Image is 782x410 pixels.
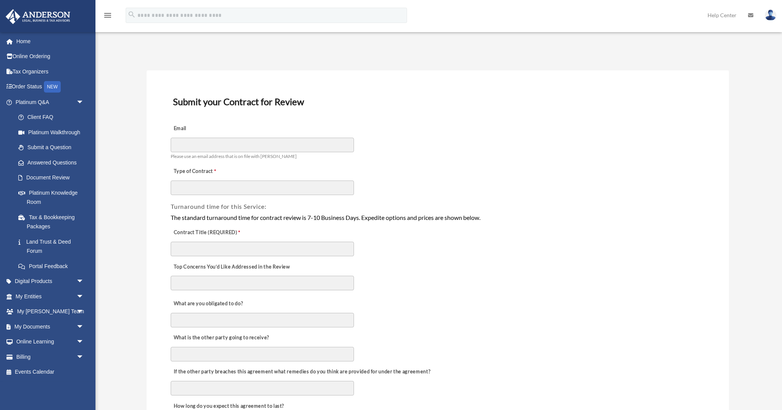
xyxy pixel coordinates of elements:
a: Billingarrow_drop_down [5,349,95,364]
div: NEW [44,81,61,93]
a: Digital Productsarrow_drop_down [5,274,95,289]
span: arrow_drop_down [76,334,92,350]
label: What is the other party going to receive? [171,333,271,343]
a: Home [5,34,95,49]
i: menu [103,11,112,20]
a: Portal Feedback [11,259,95,274]
a: Land Trust & Deed Forum [11,234,95,259]
a: Client FAQ [11,110,95,125]
img: Anderson Advisors Platinum Portal [3,9,73,24]
span: arrow_drop_down [76,289,92,304]
span: arrow_drop_down [76,319,92,335]
span: arrow_drop_down [76,304,92,320]
a: Document Review [11,170,92,185]
a: Tax Organizers [5,64,95,79]
label: What are you obligated to do? [171,299,247,309]
a: My Entitiesarrow_drop_down [5,289,95,304]
span: arrow_drop_down [76,274,92,290]
label: Email [171,124,247,134]
label: Top Concerns You’d Like Addressed in the Review [171,262,292,272]
a: Platinum Q&Aarrow_drop_down [5,94,95,110]
span: Please use an email address that is on file with [PERSON_NAME] [171,153,297,159]
label: Contract Title (REQUIRED) [171,228,247,238]
a: Platinum Walkthrough [11,125,95,140]
a: My Documentsarrow_drop_down [5,319,95,334]
label: If the other party breaches this agreement what remedies do you think are provided for under the ... [171,367,432,377]
span: Turnaround time for this Service: [171,203,266,210]
a: Online Learningarrow_drop_down [5,334,95,350]
a: Events Calendar [5,364,95,380]
a: Tax & Bookkeeping Packages [11,210,95,234]
i: search [128,10,136,19]
a: menu [103,13,112,20]
img: User Pic [765,10,776,21]
a: Submit a Question [11,140,95,155]
a: Online Ordering [5,49,95,64]
a: Platinum Knowledge Room [11,185,95,210]
div: The standard turnaround time for contract review is 7-10 Business Days. Expedite options and pric... [171,213,705,223]
a: Answered Questions [11,155,95,170]
h3: Submit your Contract for Review [170,94,706,110]
span: arrow_drop_down [76,94,92,110]
span: arrow_drop_down [76,349,92,365]
label: Type of Contract [171,166,247,177]
a: Order StatusNEW [5,79,95,95]
a: My [PERSON_NAME] Teamarrow_drop_down [5,304,95,319]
